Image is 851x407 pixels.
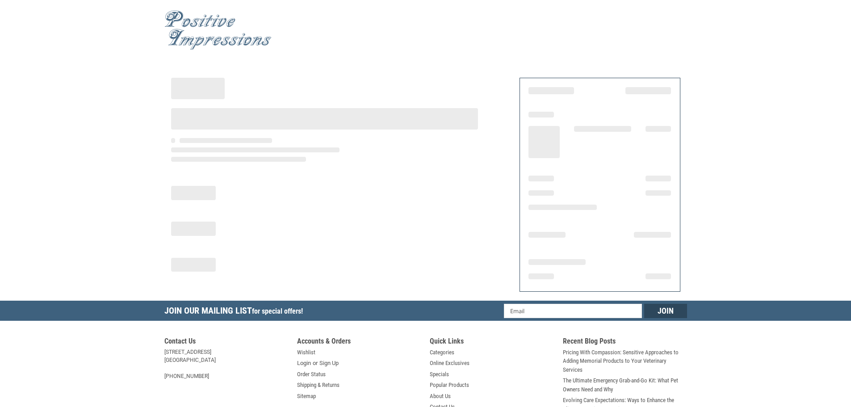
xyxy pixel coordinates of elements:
a: Login [297,359,311,368]
input: Email [504,304,642,318]
h5: Join Our Mailing List [164,301,307,323]
a: The Ultimate Emergency Grab-and-Go Kit: What Pet Owners Need and Why [563,376,687,394]
a: Specials [430,370,449,379]
h5: Quick Links [430,337,554,348]
input: Join [644,304,687,318]
a: Wishlist [297,348,315,357]
img: Positive Impressions [164,10,272,50]
h5: Recent Blog Posts [563,337,687,348]
address: [STREET_ADDRESS] [GEOGRAPHIC_DATA] [PHONE_NUMBER] [164,348,289,380]
h5: Contact Us [164,337,289,348]
a: Sign Up [319,359,339,368]
a: Order Status [297,370,326,379]
a: Pricing With Compassion: Sensitive Approaches to Adding Memorial Products to Your Veterinary Serv... [563,348,687,374]
a: Sitemap [297,392,316,401]
a: Categories [430,348,454,357]
a: Popular Products [430,381,469,390]
span: or [307,359,323,368]
a: Online Exclusives [430,359,470,368]
a: Shipping & Returns [297,381,340,390]
a: About Us [430,392,451,401]
span: for special offers! [252,307,303,315]
h5: Accounts & Orders [297,337,421,348]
